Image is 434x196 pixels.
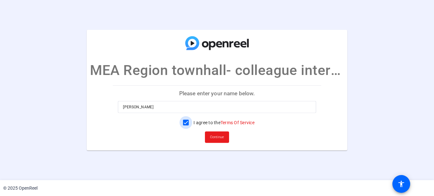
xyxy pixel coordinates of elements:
[185,36,249,50] img: company-logo
[205,132,229,143] button: Continue
[397,180,405,188] mat-icon: accessibility
[192,119,254,126] label: I agree to the
[210,132,224,142] span: Continue
[123,103,311,111] input: Enter your name
[90,59,344,80] p: MEA Region townhall- colleague interviews
[3,185,37,192] div: © 2025 OpenReel
[220,120,254,125] a: Terms Of Service
[113,85,321,101] p: Please enter your name below.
